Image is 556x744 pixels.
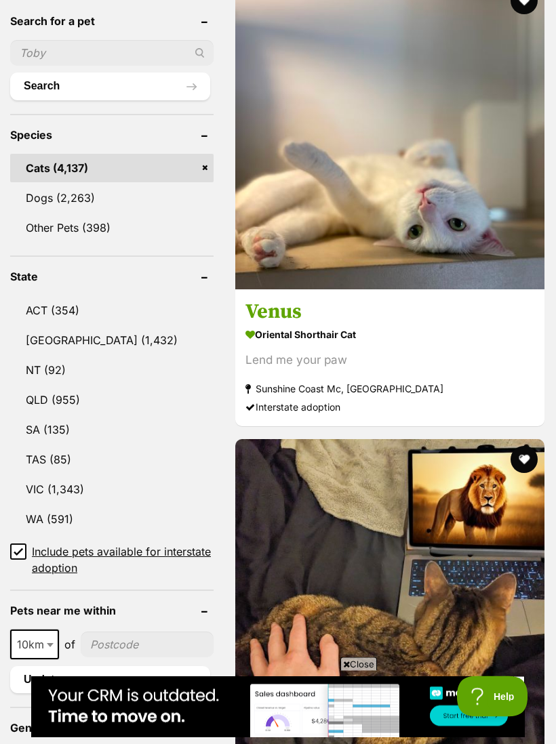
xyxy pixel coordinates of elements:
[10,667,210,694] button: Update
[64,637,75,653] span: of
[511,447,538,474] button: favourite
[10,505,214,534] a: WA (591)
[10,476,214,504] a: VIC (1,343)
[10,297,214,325] a: ACT (354)
[10,214,214,243] a: Other Pets (398)
[340,657,377,671] span: Close
[245,325,534,345] strong: Oriental Shorthair Cat
[10,327,214,355] a: [GEOGRAPHIC_DATA] (1,432)
[10,416,214,445] a: SA (135)
[10,544,214,577] a: Include pets available for interstate adoption
[10,356,214,385] a: NT (92)
[235,289,544,427] a: Venus Oriental Shorthair Cat Lend me your paw Sunshine Coast Mc, [GEOGRAPHIC_DATA] Interstate ado...
[10,630,59,660] span: 10km
[10,446,214,474] a: TAS (85)
[245,380,534,398] strong: Sunshine Coast Mc, [GEOGRAPHIC_DATA]
[245,352,534,370] div: Lend me your paw
[10,129,214,142] header: Species
[245,299,534,325] h3: Venus
[32,544,214,577] span: Include pets available for interstate adoption
[10,41,214,66] input: Toby
[10,154,214,183] a: Cats (4,137)
[10,722,214,735] header: Gender
[10,184,214,213] a: Dogs (2,263)
[12,636,58,655] span: 10km
[81,632,214,658] input: postcode
[10,73,210,100] button: Search
[10,16,214,28] header: Search for a pet
[10,271,214,283] header: State
[10,386,214,415] a: QLD (955)
[457,676,529,717] iframe: Help Scout Beacon - Open
[10,605,214,617] header: Pets near me within
[245,398,534,417] div: Interstate adoption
